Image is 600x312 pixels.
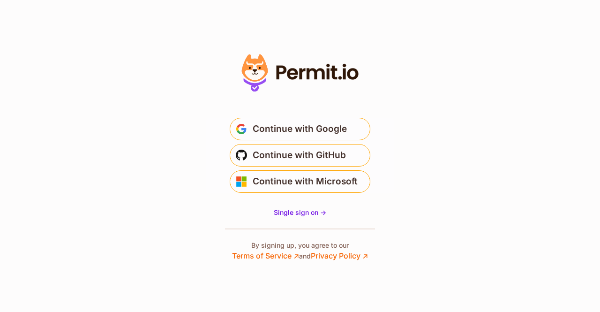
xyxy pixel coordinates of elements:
button: Continue with Microsoft [230,170,370,193]
p: By signing up, you agree to our and [232,241,368,261]
a: Terms of Service ↗ [232,251,299,260]
span: Continue with Microsoft [253,174,358,189]
button: Continue with Google [230,118,370,140]
span: Continue with Google [253,122,347,137]
span: Continue with GitHub [253,148,346,163]
span: Single sign on -> [274,208,326,216]
button: Continue with GitHub [230,144,370,167]
a: Single sign on -> [274,208,326,217]
a: Privacy Policy ↗ [311,251,368,260]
